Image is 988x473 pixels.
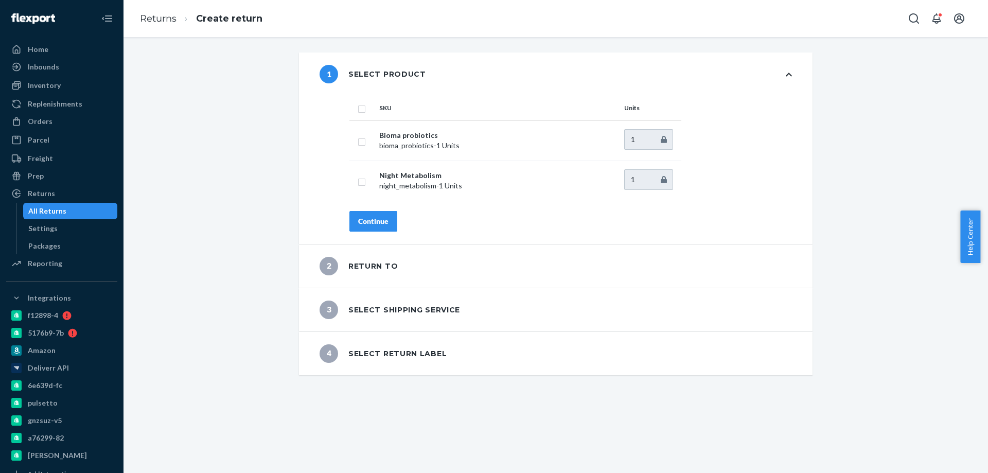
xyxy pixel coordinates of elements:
a: Deliverr API [6,360,117,376]
a: Home [6,41,117,58]
div: Replenishments [28,99,82,109]
input: Enter quantity [624,169,673,190]
div: Continue [358,216,389,226]
span: 3 [320,301,338,319]
p: night_metabolism - 1 Units [379,181,616,191]
a: Parcel [6,132,117,148]
a: Inventory [6,77,117,94]
th: Units [620,96,681,120]
p: bioma_probiotics - 1 Units [379,141,616,151]
div: Amazon [28,345,56,356]
a: Reporting [6,255,117,272]
a: Freight [6,150,117,167]
p: Night Metabolism [379,170,616,181]
ol: breadcrumbs [132,4,271,34]
div: Settings [28,223,58,234]
a: f12898-4 [6,307,117,324]
div: Inventory [28,80,61,91]
span: 2 [320,257,338,275]
div: Parcel [28,135,49,145]
button: Help Center [960,211,980,263]
span: 1 [320,65,338,83]
p: Bioma probiotics [379,130,616,141]
input: Enter quantity [624,129,673,150]
div: pulsetto [28,398,58,408]
a: Orders [6,113,117,130]
a: pulsetto [6,395,117,411]
div: [PERSON_NAME] [28,450,87,461]
div: Select return label [320,344,447,363]
div: a76299-82 [28,433,64,443]
img: Flexport logo [11,13,55,24]
div: All Returns [28,206,66,216]
a: a76299-82 [6,430,117,446]
a: Packages [23,238,118,254]
div: Prep [28,171,44,181]
a: Settings [23,220,118,237]
div: Returns [28,188,55,199]
div: Deliverr API [28,363,69,373]
a: Amazon [6,342,117,359]
a: Create return [196,13,262,24]
div: Packages [28,241,61,251]
a: 5176b9-7b [6,325,117,341]
a: Inbounds [6,59,117,75]
button: Open notifications [926,8,947,29]
button: Open Search Box [904,8,924,29]
button: Continue [349,211,397,232]
div: Select product [320,65,426,83]
div: Inbounds [28,62,59,72]
div: Home [28,44,48,55]
a: [PERSON_NAME] [6,447,117,464]
span: 4 [320,344,338,363]
div: 6e639d-fc [28,380,62,391]
a: 6e639d-fc [6,377,117,394]
div: Freight [28,153,53,164]
div: Orders [28,116,52,127]
div: f12898-4 [28,310,58,321]
div: gnzsuz-v5 [28,415,62,426]
div: Return to [320,257,398,275]
div: Integrations [28,293,71,303]
button: Close Navigation [97,8,117,29]
div: Select shipping service [320,301,460,319]
a: All Returns [23,203,118,219]
a: Replenishments [6,96,117,112]
a: Returns [6,185,117,202]
th: SKU [375,96,620,120]
div: Reporting [28,258,62,269]
button: Integrations [6,290,117,306]
a: gnzsuz-v5 [6,412,117,429]
a: Returns [140,13,177,24]
a: Prep [6,168,117,184]
div: 5176b9-7b [28,328,64,338]
button: Open account menu [949,8,969,29]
